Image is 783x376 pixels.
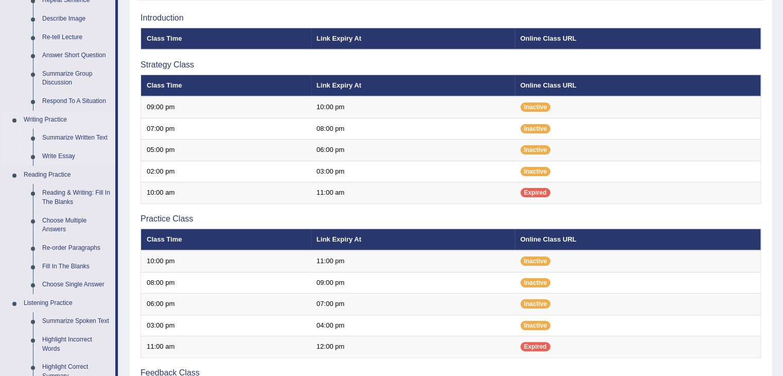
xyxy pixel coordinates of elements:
[141,272,311,294] td: 08:00 pm
[38,147,115,166] a: Write Essay
[515,75,761,96] th: Online Class URL
[311,182,515,204] td: 11:00 am
[141,294,311,315] td: 06:00 pm
[38,276,115,294] a: Choose Single Answer
[311,229,515,250] th: Link Expiry At
[311,28,515,49] th: Link Expiry At
[38,184,115,211] a: Reading & Writing: Fill In The Blanks
[311,315,515,336] td: 04:00 pm
[38,312,115,331] a: Summarize Spoken Text
[38,10,115,28] a: Describe Image
[38,46,115,65] a: Answer Short Question
[19,111,115,129] a: Writing Practice
[520,278,551,287] span: Inactive
[141,182,311,204] td: 10:00 am
[38,65,115,92] a: Summarize Group Discussion
[38,331,115,358] a: Highlight Incorrect Words
[520,321,551,330] span: Inactive
[141,60,761,70] h3: Strategy Class
[141,28,311,49] th: Class Time
[520,299,551,309] span: Inactive
[38,239,115,258] a: Re-order Paragraphs
[520,257,551,266] span: Inactive
[311,294,515,315] td: 07:00 pm
[38,258,115,276] a: Fill In The Blanks
[520,342,550,351] span: Expired
[141,315,311,336] td: 03:00 pm
[141,13,761,23] h3: Introduction
[520,145,551,155] span: Inactive
[19,294,115,313] a: Listening Practice
[311,118,515,140] td: 08:00 pm
[19,166,115,184] a: Reading Practice
[311,250,515,272] td: 11:00 pm
[38,28,115,47] a: Re-tell Lecture
[311,96,515,118] td: 10:00 pm
[520,124,551,133] span: Inactive
[311,161,515,182] td: 03:00 pm
[141,96,311,118] td: 09:00 pm
[520,188,550,197] span: Expired
[141,161,311,182] td: 02:00 pm
[311,272,515,294] td: 09:00 pm
[141,336,311,358] td: 11:00 am
[520,167,551,176] span: Inactive
[141,250,311,272] td: 10:00 pm
[38,129,115,147] a: Summarize Written Text
[38,212,115,239] a: Choose Multiple Answers
[141,75,311,96] th: Class Time
[38,92,115,111] a: Respond To A Situation
[141,140,311,161] td: 05:00 pm
[141,229,311,250] th: Class Time
[311,140,515,161] td: 06:00 pm
[515,28,761,49] th: Online Class URL
[311,336,515,358] td: 12:00 pm
[141,214,761,224] h3: Practice Class
[141,118,311,140] td: 07:00 pm
[311,75,515,96] th: Link Expiry At
[515,229,761,250] th: Online Class URL
[520,102,551,112] span: Inactive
